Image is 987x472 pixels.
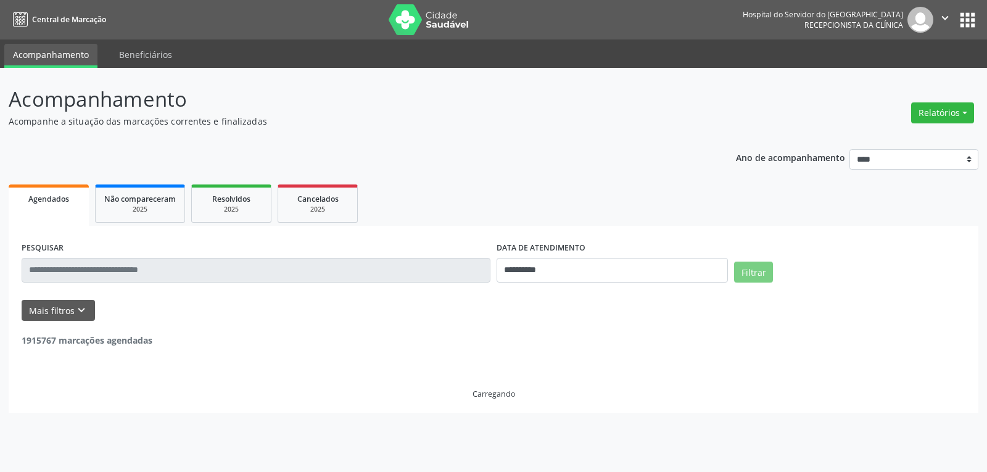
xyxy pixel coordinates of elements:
[933,7,957,33] button: 
[75,304,88,317] i: keyboard_arrow_down
[104,194,176,204] span: Não compareceram
[734,262,773,283] button: Filtrar
[497,239,585,258] label: DATA DE ATENDIMENTO
[22,239,64,258] label: PESQUISAR
[200,205,262,214] div: 2025
[9,115,687,128] p: Acompanhe a situação das marcações correntes e finalizadas
[4,44,97,68] a: Acompanhamento
[743,9,903,20] div: Hospital do Servidor do [GEOGRAPHIC_DATA]
[110,44,181,65] a: Beneficiários
[473,389,515,399] div: Carregando
[907,7,933,33] img: img
[736,149,845,165] p: Ano de acompanhamento
[938,11,952,25] i: 
[911,102,974,123] button: Relatórios
[287,205,349,214] div: 2025
[22,300,95,321] button: Mais filtroskeyboard_arrow_down
[212,194,250,204] span: Resolvidos
[9,84,687,115] p: Acompanhamento
[32,14,106,25] span: Central de Marcação
[28,194,69,204] span: Agendados
[957,9,978,31] button: apps
[9,9,106,30] a: Central de Marcação
[104,205,176,214] div: 2025
[297,194,339,204] span: Cancelados
[804,20,903,30] span: Recepcionista da clínica
[22,334,152,346] strong: 1915767 marcações agendadas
